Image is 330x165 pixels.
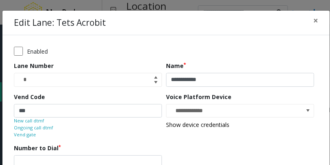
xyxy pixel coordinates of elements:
[150,80,162,86] span: Decrease value
[308,11,324,31] button: Close
[313,15,318,26] span: ×
[150,73,162,80] span: Increase value
[166,121,229,129] a: Show device credentials
[14,16,106,29] h4: Edit Lane: Tets Acrobit
[166,61,186,70] label: Name
[166,93,231,101] label: Voice Platform Device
